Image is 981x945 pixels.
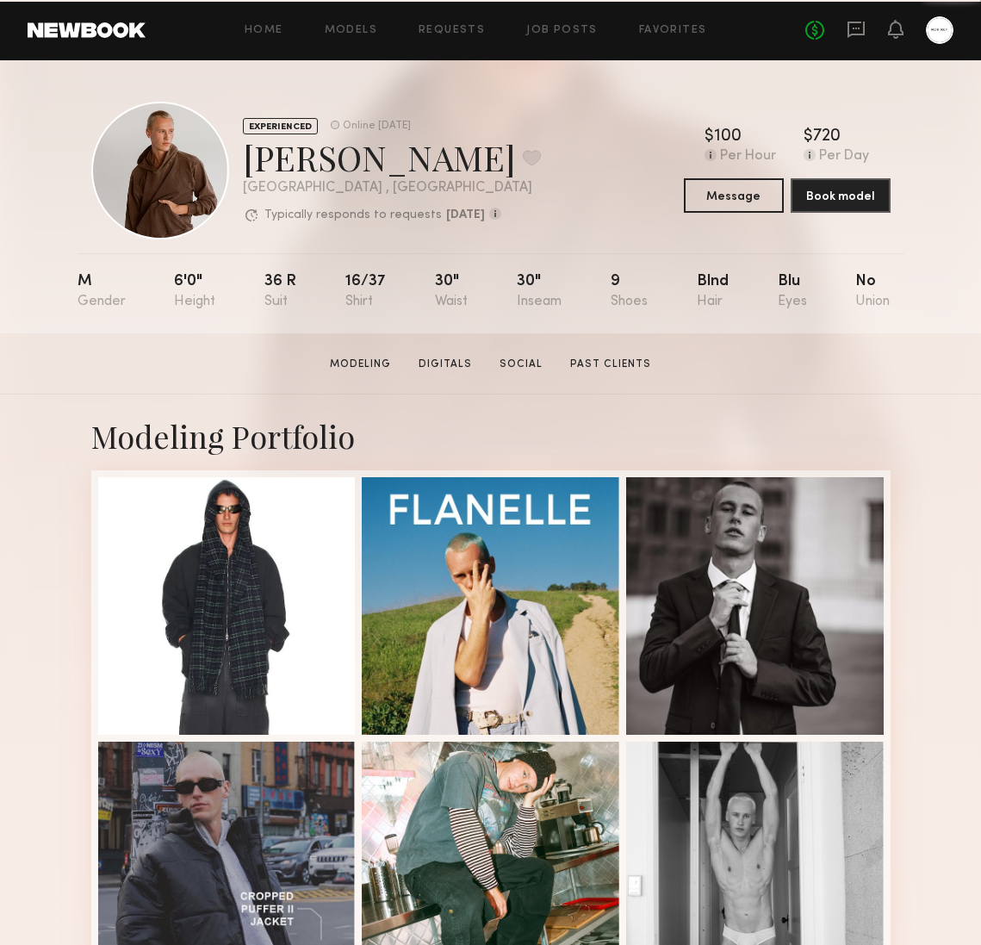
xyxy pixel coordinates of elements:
div: Modeling Portfolio [91,415,891,457]
div: No [855,274,890,309]
a: Past Clients [563,357,658,372]
div: Online [DATE] [343,121,411,132]
b: [DATE] [446,209,485,221]
div: Per Hour [720,149,776,165]
div: $ [705,128,714,146]
div: 100 [714,128,742,146]
div: EXPERIENCED [243,118,318,134]
div: Per Day [819,149,869,165]
div: 36 r [264,274,296,309]
div: [PERSON_NAME] [243,134,541,180]
div: $ [804,128,813,146]
a: Job Posts [526,25,598,36]
a: Digitals [412,357,479,372]
a: Modeling [323,357,398,372]
a: Requests [419,25,485,36]
div: Blnd [697,274,729,309]
div: 6'0" [174,274,215,309]
div: 30" [517,274,562,309]
a: Favorites [639,25,707,36]
div: 16/37 [345,274,386,309]
div: [GEOGRAPHIC_DATA] , [GEOGRAPHIC_DATA] [243,181,541,196]
a: Models [325,25,377,36]
div: 720 [813,128,841,146]
div: 9 [611,274,648,309]
a: Social [493,357,549,372]
div: 30" [435,274,468,309]
button: Message [684,178,784,213]
p: Typically responds to requests [264,209,442,221]
button: Book model [791,178,891,213]
a: Home [245,25,283,36]
div: Blu [778,274,807,309]
div: M [78,274,126,309]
